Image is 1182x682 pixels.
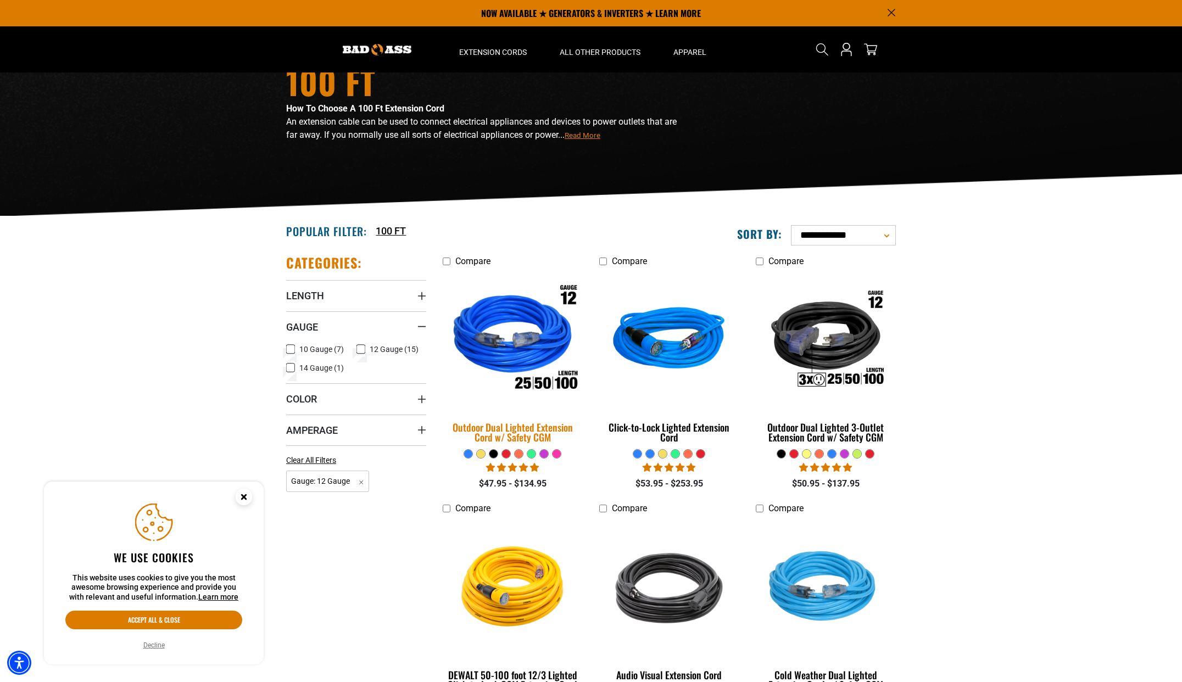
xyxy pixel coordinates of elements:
[286,476,369,486] a: Gauge: 12 Gauge
[599,272,739,449] a: blue Click-to-Lock Lighted Extension Cord
[768,256,804,266] span: Compare
[299,345,344,353] span: 10 Gauge (7)
[756,524,895,651] img: Light Blue
[599,477,739,490] div: $53.95 - $253.95
[838,26,855,72] a: Open this option
[286,65,687,98] h1: 100 FT
[612,503,647,513] span: Compare
[299,364,344,372] span: 14 Gauge (1)
[768,503,804,513] span: Compare
[44,482,264,665] aside: Cookie Consent
[286,103,444,114] strong: How To Choose A 100 Ft Extension Cord
[286,115,687,142] p: An extension cable can be used to connect electrical appliances and devices to power outlets that...
[286,415,426,445] summary: Amperage
[600,524,738,651] img: black
[286,424,338,437] span: Amperage
[443,26,543,72] summary: Extension Cords
[643,462,695,473] span: 4.87 stars
[370,345,419,353] span: 12 Gauge (15)
[612,256,647,266] span: Compare
[799,462,852,473] span: 4.80 stars
[459,47,527,57] span: Extension Cords
[286,321,318,333] span: Gauge
[560,47,640,57] span: All Other Products
[813,41,831,58] summary: Search
[862,43,879,56] a: cart
[599,670,739,680] div: Audio Visual Extension Cord
[286,280,426,311] summary: Length
[455,256,490,266] span: Compare
[443,422,583,442] div: Outdoor Dual Lighted Extension Cord w/ Safety CGM
[543,26,657,72] summary: All Other Products
[737,227,782,241] label: Sort by:
[65,550,242,564] h2: We use cookies
[436,270,590,411] img: Outdoor Dual Lighted Extension Cord w/ Safety CGM
[286,393,317,405] span: Color
[286,289,324,302] span: Length
[343,44,411,55] img: Bad Ass Extension Cords
[286,455,341,466] a: Clear All Filters
[65,573,242,602] p: This website uses cookies to give you the most awesome browsing experience and provide you with r...
[455,503,490,513] span: Compare
[673,47,706,57] span: Apparel
[756,422,896,442] div: Outdoor Dual Lighted 3-Outlet Extension Cord w/ Safety CGM
[657,26,723,72] summary: Apparel
[486,462,539,473] span: 4.81 stars
[444,524,582,651] img: A coiled yellow extension cord with a plug and connector at each end, designed for outdoor use.
[756,477,896,490] div: $50.95 - $137.95
[224,482,264,516] button: Close this option
[198,592,238,601] a: This website uses cookies to give you the most awesome browsing experience and provide you with r...
[286,456,336,465] span: Clear All Filters
[756,272,896,449] a: Outdoor Dual Lighted 3-Outlet Extension Cord w/ Safety CGM Outdoor Dual Lighted 3-Outlet Extensio...
[443,272,583,449] a: Outdoor Dual Lighted Extension Cord w/ Safety CGM Outdoor Dual Lighted Extension Cord w/ Safety CGM
[65,611,242,629] button: Accept all & close
[140,640,168,651] button: Decline
[286,471,369,492] span: Gauge: 12 Gauge
[7,651,31,675] div: Accessibility Menu
[286,224,367,238] h2: Popular Filter:
[599,422,739,442] div: Click-to-Lock Lighted Extension Cord
[565,131,600,139] span: Read More
[286,383,426,414] summary: Color
[600,277,738,404] img: blue
[286,311,426,342] summary: Gauge
[376,223,406,238] a: 100 FT
[286,254,362,271] h2: Categories:
[443,477,583,490] div: $47.95 - $134.95
[756,277,895,404] img: Outdoor Dual Lighted 3-Outlet Extension Cord w/ Safety CGM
